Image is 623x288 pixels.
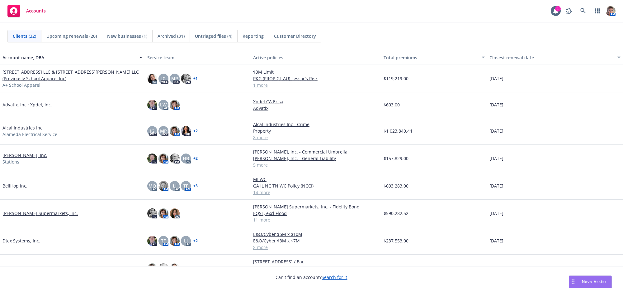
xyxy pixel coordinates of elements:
img: photo [147,236,157,246]
span: MQ [149,183,156,189]
span: [DATE] [490,75,504,82]
a: [PERSON_NAME], Inc. - Commercial Umbrella [253,149,379,155]
img: photo [158,181,168,191]
img: photo [170,208,180,218]
span: [DATE] [490,210,504,217]
button: Total premiums [381,50,487,65]
a: Advatix, Inc.; Xpdel, Inc. [2,101,52,108]
a: Switch app [591,5,604,17]
button: Closest renewal date [487,50,623,65]
a: [PERSON_NAME], Inc. - General Liability [253,155,379,162]
a: 8 more [253,134,379,141]
span: LI [173,183,177,189]
span: $693,283.00 [384,183,408,189]
img: photo [147,154,157,164]
a: Search for it [322,274,347,280]
a: $3M Limit [253,69,379,75]
a: 14 more [253,189,379,196]
span: [DATE] [490,155,504,162]
a: [STREET_ADDRESS] LLC & [STREET_ADDRESS][PERSON_NAME] LLC (Previously School Apparel Inc) [2,69,142,82]
span: Alameda Electrical Service [2,131,57,138]
span: New businesses (1) [107,33,147,39]
a: [PERSON_NAME] Survivors Trust & [PERSON_NAME] [2,265,111,271]
img: photo [170,100,180,110]
img: photo [170,126,180,136]
img: photo [170,236,180,246]
span: Accounts [26,8,46,13]
span: [DATE] [490,183,504,189]
span: Stations [2,159,19,165]
img: photo [147,263,157,273]
a: EQSL, excl Flood [253,210,379,217]
a: Accounts [5,2,48,20]
a: [STREET_ADDRESS] / Bar [253,258,379,265]
span: LI [184,237,188,244]
img: photo [170,154,180,164]
span: JG [161,75,166,82]
img: photo [147,100,157,110]
span: $603.00 [384,101,400,108]
a: 8 more [253,244,379,251]
a: + 2 [193,239,198,243]
span: JG [150,128,154,134]
span: Reporting [243,33,264,39]
a: PKG (PROP GL AU) Lessor's Risk [253,75,379,82]
div: 1 [555,6,561,12]
div: Active policies [253,54,379,61]
span: [DATE] [490,265,504,271]
span: Upcoming renewals (20) [46,33,97,39]
img: photo [147,208,157,218]
img: photo [181,74,191,84]
a: 5 more [253,162,379,168]
span: Nova Assist [582,279,606,284]
button: Active policies [251,50,381,65]
span: Customer Directory [274,33,316,39]
a: Xpdel CA Erisa [253,98,379,105]
div: Total premiums [384,54,478,61]
a: Search [577,5,589,17]
a: + 3 [193,184,198,188]
a: + 2 [193,157,198,160]
span: $237,553.00 [384,237,408,244]
button: Nova Assist [569,276,612,288]
div: Closest renewal date [490,54,614,61]
span: Untriaged files (4) [195,33,232,39]
span: LW [160,101,167,108]
img: photo [158,263,168,273]
a: 11 more [253,217,379,223]
a: Advatix [253,105,379,111]
span: [DATE] [490,101,504,108]
a: BellHop Inc. [2,183,27,189]
span: $16,220.00 [384,265,406,271]
span: A+ School Apparel [2,82,40,88]
img: photo [158,154,168,164]
span: [DATE] [490,237,504,244]
span: $1,023,840.44 [384,128,412,134]
img: photo [147,74,157,84]
span: TF [161,237,166,244]
a: E&O/Cyber $3M x $7M [253,237,379,244]
span: $119,219.00 [384,75,408,82]
a: [PERSON_NAME], Inc. [2,152,47,159]
a: Alcal Industries Inc - Crime [253,121,379,128]
a: [STREET_ADDRESS] [253,265,379,271]
div: Service team [147,54,248,61]
a: 1 more [253,82,379,88]
div: Drag to move [569,276,577,288]
a: Report a Bug [563,5,575,17]
a: [PERSON_NAME] Supermarkets, Inc. [2,210,78,217]
span: Clients (32) [13,33,36,39]
span: $157,829.00 [384,155,408,162]
a: [PERSON_NAME] Supermarkets, Inc. - Fidelity Bond [253,203,379,210]
a: E&O/Cyber $5M x $10M [253,231,379,237]
span: [DATE] [490,128,504,134]
a: + 2 [193,129,198,133]
img: photo [158,208,168,218]
a: GA IL NC TN WC Policy (NCCI) [253,183,379,189]
span: MP [171,75,178,82]
a: MI WC [253,176,379,183]
span: MP [160,128,167,134]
